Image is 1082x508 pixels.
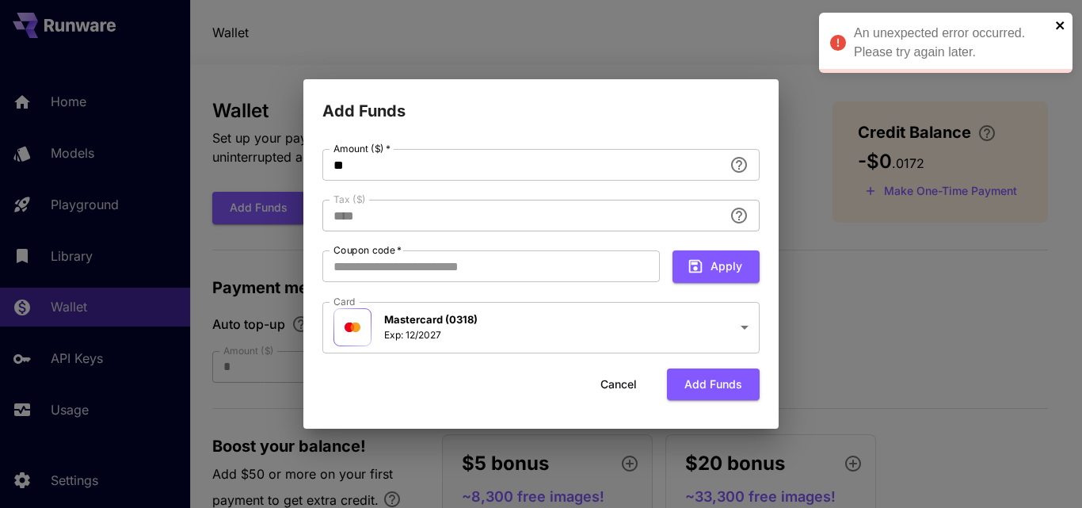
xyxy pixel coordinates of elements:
button: Apply [672,250,760,283]
button: close [1055,19,1066,32]
p: Mastercard (0318) [384,312,478,328]
p: Exp: 12/2027 [384,328,478,342]
button: Add funds [667,369,760,401]
div: An unexpected error occurred. Please try again later. [854,24,1050,62]
h2: Add Funds [303,79,779,124]
button: Cancel [583,369,654,401]
label: Tax ($) [333,193,366,206]
label: Amount ($) [333,142,391,155]
label: Card [333,295,356,308]
label: Coupon code [333,243,402,257]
